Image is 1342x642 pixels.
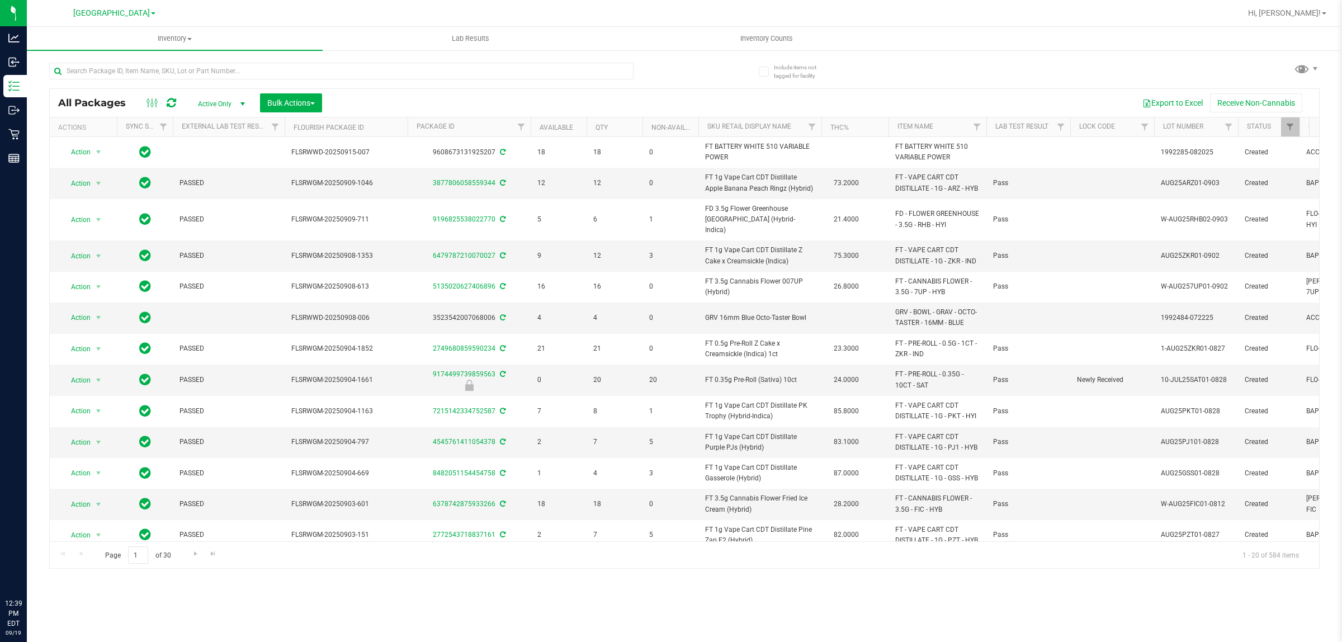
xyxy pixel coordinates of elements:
span: AUG25PKT01-0828 [1161,406,1231,417]
a: Filter [803,117,821,136]
span: FD - FLOWER GREENHOUSE - 3.5G - RHB - HYI [895,209,980,230]
span: Created [1245,178,1293,188]
a: 3877806058559344 [433,179,495,187]
a: Inventory Counts [618,27,914,50]
inline-svg: Inbound [8,56,20,68]
span: 10-JUL25SAT01-0828 [1161,375,1231,385]
span: Sync from Compliance System [498,215,505,223]
span: Action [61,279,91,295]
span: 21 [537,343,580,354]
span: FLSRWGM-20250904-669 [291,468,401,479]
span: 0 [649,178,692,188]
span: In Sync [139,496,151,512]
span: Action [61,403,91,419]
span: 75.3000 [828,248,864,264]
inline-svg: Outbound [8,105,20,116]
span: Newly Received [1077,375,1147,385]
a: Go to the next page [187,546,204,561]
a: SKU [1308,122,1321,130]
span: Created [1245,499,1293,509]
span: PASSED [179,178,278,188]
span: Sync from Compliance System [498,438,505,446]
span: PASSED [179,437,278,447]
span: FT 1g Vape Cart CDT Distillate Gasserole (Hybrid) [705,462,815,484]
span: 3 [649,468,692,479]
span: Sync from Compliance System [498,531,505,539]
span: In Sync [139,403,151,419]
span: Created [1245,343,1293,354]
span: select [92,144,106,160]
span: PASSED [179,375,278,385]
span: select [92,403,106,419]
span: 6 [593,214,636,225]
a: THC% [830,124,849,131]
span: Page of 30 [96,546,180,564]
span: 1-AUG25ZKR01-0827 [1161,343,1231,354]
span: [GEOGRAPHIC_DATA] [73,8,150,18]
p: 09/19 [5,629,22,637]
span: 9 [537,251,580,261]
span: FLSRWWD-20250908-006 [291,313,401,323]
a: Filter [1052,117,1070,136]
span: PASSED [179,214,278,225]
a: 5135020627406896 [433,282,495,290]
span: FT 1g Vape Cart CDT Distillate Purple PJs (Hybrid) [705,432,815,453]
span: Sync from Compliance System [498,282,505,290]
span: 1 - 20 of 584 items [1234,546,1308,563]
span: 5 [537,214,580,225]
inline-svg: Analytics [8,32,20,44]
span: In Sync [139,278,151,294]
span: FT 1g Vape Cart CDT Distillate Apple Banana Peach Ringz (Hybrid) [705,172,815,193]
span: 4 [593,313,636,323]
span: FT - VAPE CART CDT DISTILLATE - 1G - ARZ - HYB [895,172,980,193]
a: Filter [1136,117,1154,136]
span: Pass [993,281,1064,292]
span: Pass [993,214,1064,225]
span: Pass [993,499,1064,509]
inline-svg: Inventory [8,81,20,92]
span: AUG25ZKR01-0902 [1161,251,1231,261]
span: FD 3.5g Flower Greenhouse [GEOGRAPHIC_DATA] (Hybrid-Indica) [705,204,815,236]
button: Bulk Actions [260,93,322,112]
span: In Sync [139,527,151,542]
span: Action [61,248,91,264]
a: Filter [968,117,986,136]
span: Sync from Compliance System [498,500,505,508]
span: FLSRWGM-20250903-151 [291,530,401,540]
a: 2772543718837161 [433,531,495,539]
a: Flourish Package ID [294,124,364,131]
a: Available [540,124,573,131]
span: PASSED [179,251,278,261]
span: 20 [649,375,692,385]
span: 16 [593,281,636,292]
span: PASSED [179,530,278,540]
span: FT - PRE-ROLL - 0.5G - 1CT - ZKR - IND [895,338,980,360]
span: 2 [537,530,580,540]
span: Sync from Compliance System [498,469,505,477]
span: Pass [993,468,1064,479]
inline-svg: Reports [8,153,20,164]
span: 7 [593,530,636,540]
span: FLSRWGM-20250909-711 [291,214,401,225]
a: External Lab Test Result [182,122,270,130]
span: Inventory Counts [725,34,808,44]
span: select [92,248,106,264]
div: 9608673131925207 [406,147,532,158]
span: Bulk Actions [267,98,315,107]
span: PASSED [179,406,278,417]
a: Filter [1281,117,1300,136]
a: Sku Retail Display Name [707,122,791,130]
span: Pass [993,375,1064,385]
span: FLSRWGM-20250903-601 [291,499,401,509]
span: FLSRWWD-20250915-007 [291,147,401,158]
span: Created [1245,468,1293,479]
span: Action [61,176,91,191]
span: W-AUG25RHB02-0903 [1161,214,1231,225]
span: 0 [649,147,692,158]
span: 16 [537,281,580,292]
a: Sync Status [126,122,169,130]
span: 21.4000 [828,211,864,228]
button: Export to Excel [1135,93,1210,112]
span: FT 3.5g Cannabis Flower 007UP (Hybrid) [705,276,815,298]
span: 0 [537,375,580,385]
